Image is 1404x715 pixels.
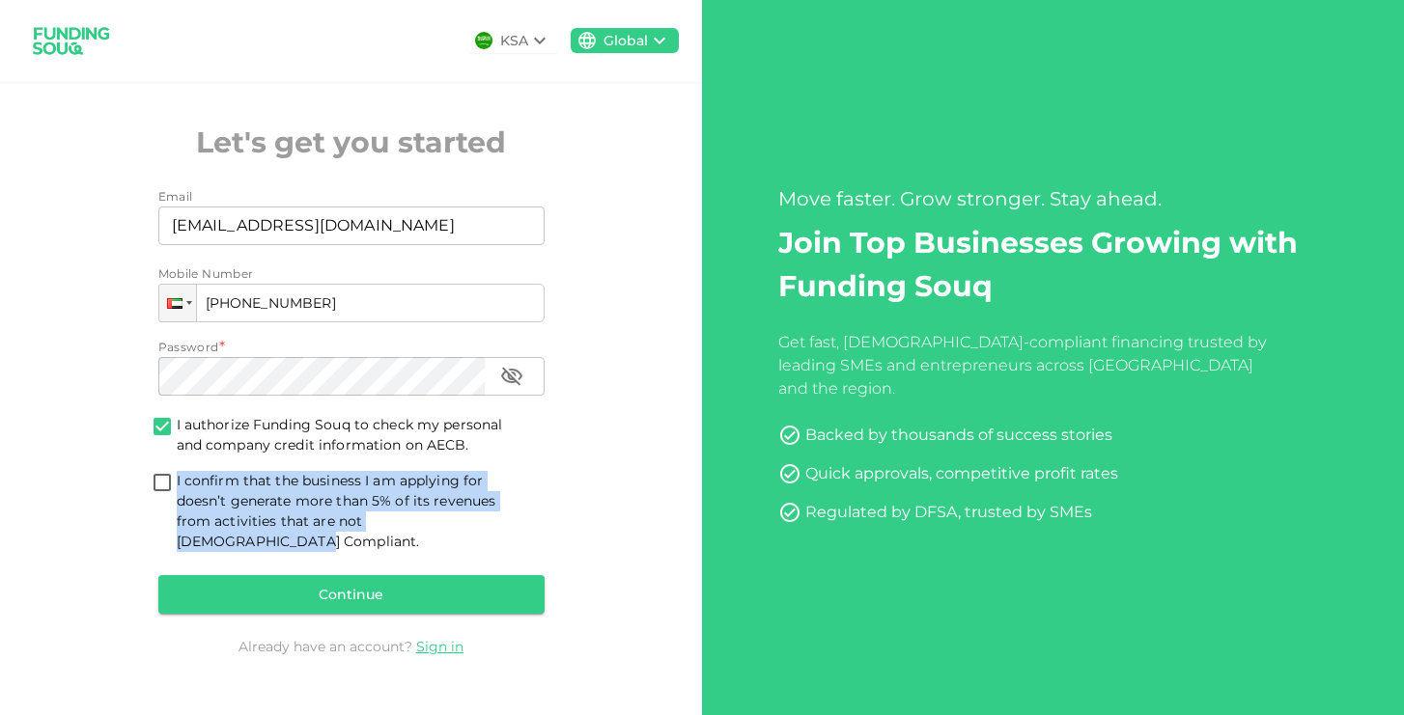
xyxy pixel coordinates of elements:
[604,31,648,51] div: Global
[778,331,1274,400] div: Get fast, [DEMOGRAPHIC_DATA]-compliant financing trusted by leading SMEs and entrepreneurs across...
[805,501,1092,524] div: Regulated by DFSA, trusted by SMEs
[158,284,545,322] input: 1 (702) 123-4567
[177,471,529,552] span: I confirm that the business I am applying for doesn’t generate more than 5% of its revenues from ...
[475,32,492,49] img: flag-sa.b9a346574cdc8950dd34b50780441f57.svg
[158,340,219,354] span: Password
[148,471,177,497] span: shariahTandCAccepted
[158,121,545,164] h2: Let's get you started
[23,15,120,67] img: logo
[416,638,463,655] a: Sign in
[158,189,193,204] span: Email
[805,462,1118,485] div: Quick approvals, competitive profit rates
[158,637,545,656] div: Already have an account?
[148,415,177,441] span: termsConditionsForInvestmentsAccepted
[500,31,528,51] div: KSA
[805,424,1112,447] div: Backed by thousands of success stories
[158,357,485,396] input: password
[778,221,1329,308] h2: Join Top Businesses Growing with Funding Souq
[177,416,503,454] span: I authorize Funding Souq to check my personal and company credit information on AECB.
[778,184,1329,213] div: Move faster. Grow stronger. Stay ahead.
[158,206,523,245] input: email
[159,285,196,321] div: United Arab Emirates: + 971
[158,264,254,284] span: Mobile Number
[158,575,545,614] button: Continue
